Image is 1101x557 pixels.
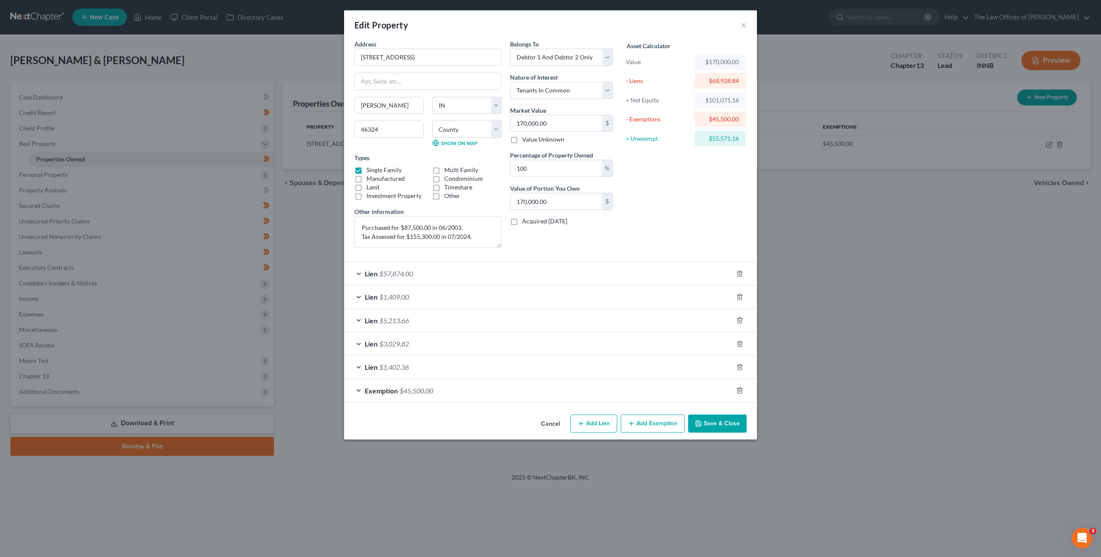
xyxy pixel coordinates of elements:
span: Lien [365,340,378,348]
div: Value [626,58,691,66]
span: Belongs To [510,40,539,48]
label: Acquired [DATE] [522,217,567,226]
label: Investment Property [366,192,421,200]
button: Add Lien [570,415,617,433]
span: $5,213.66 [379,316,409,325]
span: $1,409.00 [379,293,409,301]
label: Value Unknown [522,135,564,144]
iframe: Intercom live chat [1072,528,1092,548]
label: Single Family [366,166,402,174]
input: Enter address... [355,49,501,65]
input: Apt, Suite, etc... [355,73,501,90]
label: Asset Calculator [627,41,670,50]
label: Manufactured [366,174,405,183]
label: Timeshare [444,183,472,192]
label: Other [444,192,460,200]
input: 0.00 [511,115,602,132]
label: Land [366,183,379,192]
a: Show on Map [432,139,477,146]
div: $55,571.16 [701,134,739,143]
button: Cancel [534,415,567,433]
label: Multi Family [444,166,478,174]
label: Condominium [444,174,483,183]
label: Nature of Interest [510,73,558,82]
label: Percentage of Property Owned [510,151,593,160]
div: $170,000.00 [701,58,739,66]
div: - Exemptions [626,115,691,124]
input: 0.00 [511,193,602,210]
span: Lien [365,293,378,301]
div: Edit Property [354,19,408,31]
button: Save & Close [688,415,747,433]
div: $45,500.00 [701,115,739,124]
span: $57,874.00 [379,269,413,278]
label: Value of Portion You Own [510,184,580,193]
div: = Unexempt [626,134,691,143]
input: Enter city... [355,97,423,114]
span: $3,029.82 [379,340,409,348]
div: $ [602,115,612,132]
div: $ [602,193,612,210]
div: = Net Equity [626,96,691,105]
span: $1,402.36 [379,363,409,371]
span: 3 [1089,528,1096,535]
div: % [602,160,612,176]
span: Lien [365,316,378,325]
button: Add Exemption [621,415,685,433]
span: Lien [365,363,378,371]
input: 0.00 [511,160,602,176]
label: Other information [354,207,404,216]
div: $68,928.84 [701,77,739,85]
span: Address [354,40,376,48]
span: Lien [365,269,378,278]
span: $45,500.00 [400,387,433,395]
input: Enter zip... [354,121,424,138]
button: × [741,20,747,30]
label: Market Value [510,106,546,115]
div: $101,071.16 [701,96,739,105]
span: Exemption [365,387,398,395]
label: Types [354,153,369,162]
div: - Liens [626,77,691,85]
